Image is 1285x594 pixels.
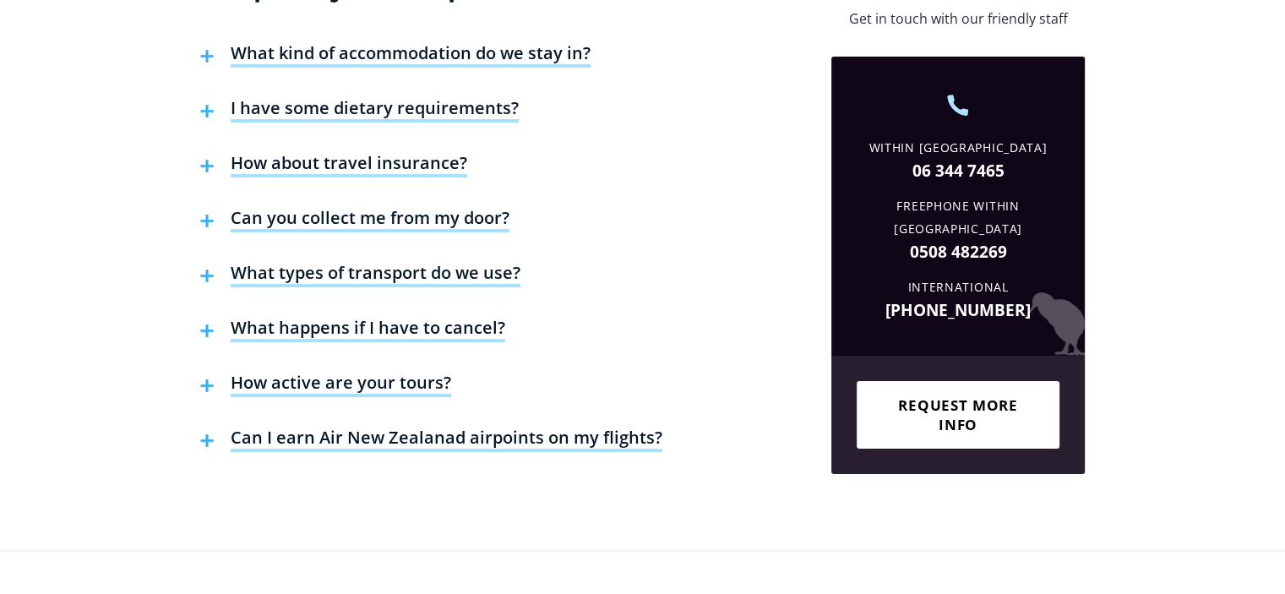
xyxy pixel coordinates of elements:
[844,160,1072,183] a: 06 344 7465
[231,427,662,452] h4: Can I earn Air New Zealanad airpoints on my flights?
[231,262,520,287] h4: What types of transport do we use?
[192,304,514,359] button: What happens if I have to cancel?
[844,137,1072,160] div: Within [GEOGRAPHIC_DATA]
[192,359,460,414] button: How active are your tours?
[844,276,1072,299] div: International
[844,299,1072,322] a: [PHONE_NUMBER]
[192,30,599,84] button: What kind of accommodation do we stay in?
[192,194,518,249] button: Can you collect me from my door?
[857,381,1059,449] a: Request more info
[192,84,527,139] button: I have some dietary requirements?
[192,414,671,469] button: Can I earn Air New Zealanad airpoints on my flights?
[231,42,591,68] h4: What kind of accommodation do we stay in?
[844,241,1072,264] a: 0508 482269
[231,152,467,177] h4: How about travel insurance?
[231,372,451,397] h4: How active are your tours?
[831,7,1085,31] p: Get in touch with our friendly staff
[231,207,509,232] h4: Can you collect me from my door?
[231,317,505,342] h4: What happens if I have to cancel?
[192,249,529,304] button: What types of transport do we use?
[192,139,476,194] button: How about travel insurance?
[844,195,1072,241] div: Freephone Within [GEOGRAPHIC_DATA]
[231,97,519,123] h4: I have some dietary requirements?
